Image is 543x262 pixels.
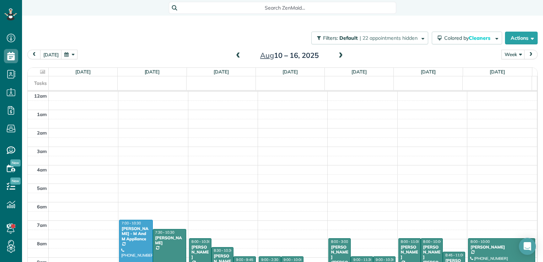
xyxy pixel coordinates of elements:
[34,80,47,86] span: Tasks
[260,51,274,60] span: Aug
[155,235,184,246] div: [PERSON_NAME]
[261,257,278,262] span: 9:00 - 2:30
[37,241,47,246] span: 8am
[214,248,233,253] span: 8:30 - 10:30
[27,50,41,59] button: prev
[37,185,47,191] span: 5am
[245,51,334,59] h2: 10 – 16, 2025
[432,32,502,44] button: Colored byCleaners
[490,69,505,75] a: [DATE]
[236,257,253,262] span: 9:00 - 9:45
[37,204,47,209] span: 6am
[284,257,303,262] span: 9:00 - 10:00
[353,257,372,262] span: 9:00 - 11:30
[37,148,47,154] span: 3am
[40,50,62,59] button: [DATE]
[444,35,493,41] span: Colored by
[37,167,47,173] span: 4am
[323,35,338,41] span: Filters:
[192,239,211,244] span: 8:00 - 10:30
[339,35,358,41] span: Default
[401,239,420,244] span: 8:00 - 11:00
[360,35,418,41] span: | 22 appointments hidden
[214,69,229,75] a: [DATE]
[37,111,47,117] span: 1am
[121,226,150,241] div: [PERSON_NAME] - M And M Appliance
[470,245,533,250] div: [PERSON_NAME]
[37,130,47,136] span: 2am
[331,239,348,244] span: 8:00 - 3:00
[519,238,536,255] div: Open Intercom Messenger
[191,245,209,260] div: [PERSON_NAME]
[75,69,91,75] a: [DATE]
[308,32,428,44] a: Filters: Default | 22 appointments hidden
[283,69,298,75] a: [DATE]
[471,239,490,244] span: 8:00 - 10:00
[37,222,47,228] span: 7am
[445,253,464,257] span: 8:45 - 11:00
[351,69,367,75] a: [DATE]
[505,32,538,44] button: Actions
[423,239,442,244] span: 8:00 - 10:00
[421,69,436,75] a: [DATE]
[10,178,21,185] span: New
[145,69,160,75] a: [DATE]
[376,257,395,262] span: 9:00 - 10:30
[155,230,174,235] span: 7:30 - 10:30
[524,50,538,59] button: next
[501,50,525,59] button: Week
[311,32,428,44] button: Filters: Default | 22 appointments hidden
[400,245,419,260] div: [PERSON_NAME]
[469,35,491,41] span: Cleaners
[34,93,47,99] span: 12am
[10,159,21,167] span: New
[122,221,141,225] span: 7:00 - 10:30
